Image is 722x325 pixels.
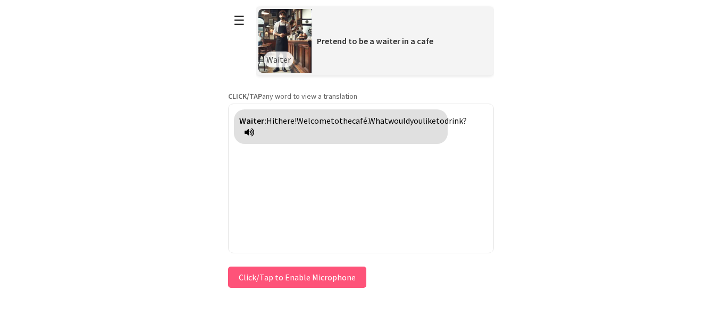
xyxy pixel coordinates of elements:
p: any word to view a translation [228,91,494,101]
div: Click to translate [234,109,448,144]
button: Click/Tap to Enable Microphone [228,267,366,288]
span: there! [274,115,297,126]
span: to [436,115,444,126]
span: would [388,115,410,126]
button: ☰ [228,7,250,34]
span: Pretend to be a waiter in a cafe [317,36,433,46]
span: Hi [266,115,274,126]
img: Scenario Image [258,9,312,73]
span: drink? [444,115,467,126]
span: you [410,115,423,126]
span: to [331,115,339,126]
span: Waiter [266,54,291,65]
strong: CLICK/TAP [228,91,262,101]
span: café. [352,115,368,126]
span: the [339,115,352,126]
strong: Waiter: [239,115,266,126]
span: Welcome [297,115,331,126]
span: What [368,115,388,126]
span: like [423,115,436,126]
